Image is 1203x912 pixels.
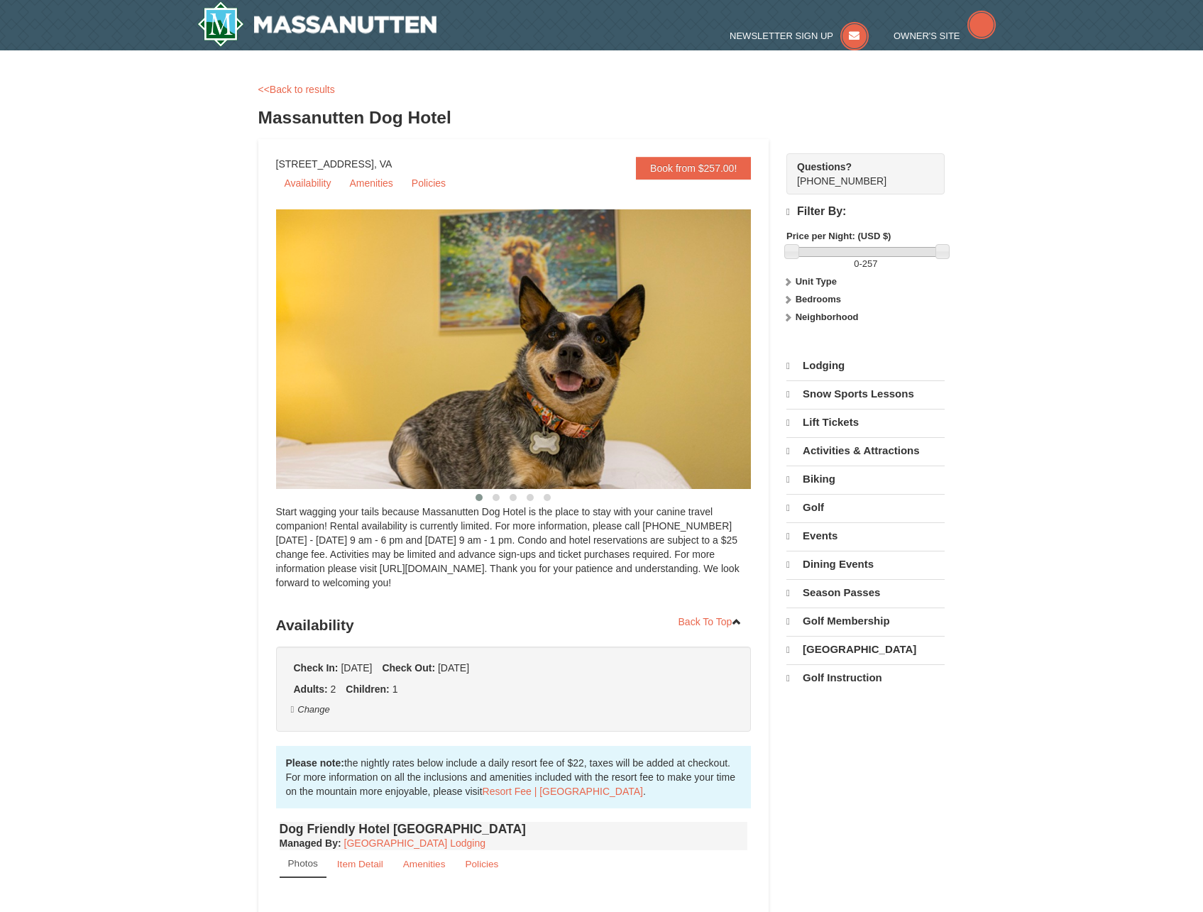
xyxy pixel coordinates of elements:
div: the nightly rates below include a daily resort fee of $22, taxes will be added at checkout. For m... [276,746,752,808]
h3: Availability [276,611,752,639]
a: Photos [280,850,326,878]
a: Golf [786,494,945,521]
small: Amenities [403,859,446,869]
a: Amenities [341,172,401,194]
strong: Questions? [797,161,852,172]
a: Book from $257.00! [636,157,751,180]
strong: Neighborhood [796,312,859,322]
span: Managed By [280,837,338,849]
a: Massanutten Resort [197,1,437,47]
img: 27428181-5-81c892a3.jpg [276,209,787,489]
span: [PHONE_NUMBER] [797,160,919,187]
strong: Check In: [294,662,339,674]
div: Start wagging your tails because Massanutten Dog Hotel is the place to stay with your canine trav... [276,505,752,604]
a: Activities & Attractions [786,437,945,464]
a: Golf Membership [786,608,945,634]
small: Photos [288,858,318,869]
a: Item Detail [328,850,392,878]
span: Newsletter Sign Up [730,31,833,41]
a: Snow Sports Lessons [786,380,945,407]
a: Availability [276,172,340,194]
a: Dining Events [786,551,945,578]
small: Policies [465,859,498,869]
span: Owner's Site [894,31,960,41]
h4: Filter By: [786,205,945,219]
strong: : [280,837,341,849]
a: Lift Tickets [786,409,945,436]
a: Events [786,522,945,549]
span: 257 [862,258,878,269]
a: Lodging [786,353,945,379]
a: Biking [786,466,945,493]
a: Season Passes [786,579,945,606]
a: Newsletter Sign Up [730,31,869,41]
a: Policies [456,850,507,878]
a: Back To Top [669,611,752,632]
span: 2 [331,683,336,695]
span: [DATE] [438,662,469,674]
img: Massanutten Resort Logo [197,1,437,47]
strong: Unit Type [796,276,837,287]
a: Policies [403,172,454,194]
a: [GEOGRAPHIC_DATA] Lodging [344,837,485,849]
span: [DATE] [341,662,372,674]
a: Owner's Site [894,31,996,41]
strong: Please note: [286,757,344,769]
a: [GEOGRAPHIC_DATA] [786,636,945,663]
button: Change [290,702,331,718]
h4: Dog Friendly Hotel [GEOGRAPHIC_DATA] [280,822,748,836]
span: 0 [854,258,859,269]
h3: Massanutten Dog Hotel [258,104,945,132]
strong: Bedrooms [796,294,841,304]
strong: Adults: [294,683,328,695]
a: Resort Fee | [GEOGRAPHIC_DATA] [483,786,643,797]
strong: Check Out: [382,662,435,674]
span: 1 [392,683,398,695]
strong: Price per Night: (USD $) [786,231,891,241]
strong: Children: [346,683,389,695]
a: Golf Instruction [786,664,945,691]
label: - [786,257,945,271]
a: Amenities [394,850,455,878]
small: Item Detail [337,859,383,869]
a: <<Back to results [258,84,335,95]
